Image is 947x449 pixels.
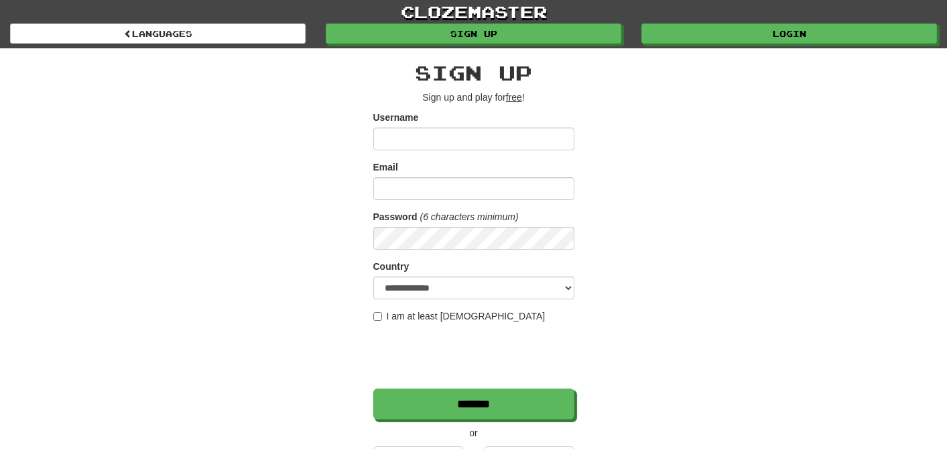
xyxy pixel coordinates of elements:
[373,330,577,382] iframe: reCAPTCHA
[420,211,519,222] em: (6 characters minimum)
[373,312,382,321] input: I am at least [DEMOGRAPHIC_DATA]
[373,426,574,440] p: or
[641,23,937,44] a: Login
[326,23,621,44] a: Sign up
[373,62,574,84] h2: Sign up
[373,309,546,323] label: I am at least [DEMOGRAPHIC_DATA]
[373,260,409,273] label: Country
[373,91,574,104] p: Sign up and play for !
[506,92,522,103] u: free
[373,210,418,223] label: Password
[373,160,398,174] label: Email
[373,111,419,124] label: Username
[10,23,306,44] a: Languages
